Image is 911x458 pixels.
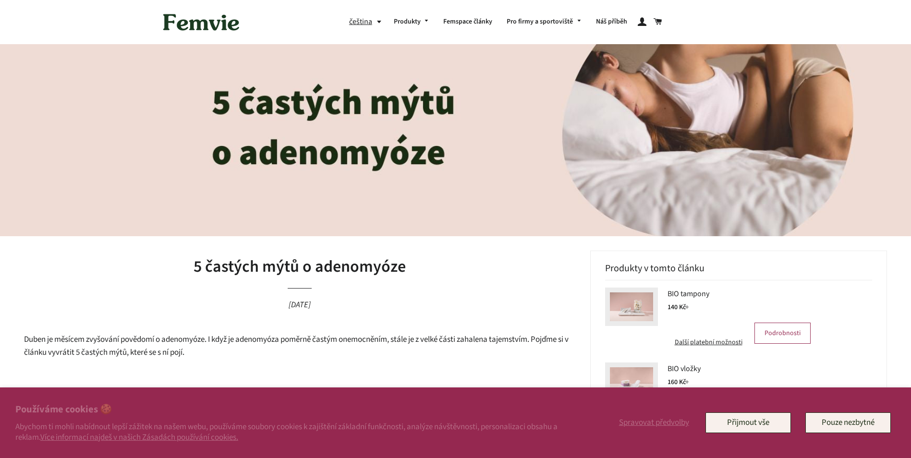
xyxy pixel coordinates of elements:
span: Spravovat předvolby [619,417,689,428]
p: Abychom ti mohli nabídnout lepší zážitek na našem webu, používáme soubory cookies k zajištění zák... [15,422,573,443]
a: Podrobnosti [754,323,811,344]
a: Více informací najdeš v našich Zásadách používání cookies. [40,432,238,443]
span: BIO vložky [668,362,701,375]
a: BIO tampony 140 Kč [668,288,811,313]
button: Spravovat předvolby [617,412,691,433]
span: 140 Kč [668,302,689,312]
button: Pouze nezbytné [805,412,891,433]
a: Náš příběh [589,10,634,35]
a: Další platební možnosti [668,337,750,348]
span: 160 Kč [668,377,689,387]
h3: Produkty v tomto článku [605,263,872,280]
span: Duben je měsícem zvyšování povědomí o adenomyóze. I když je adenomyóza poměrně častým onemocněním... [24,334,569,358]
h2: Používáme cookies 🍪 [15,403,573,417]
h1: 5 častých mýtů o adenomyóze [24,255,576,278]
a: Femspace články [436,10,499,35]
a: Produkty [387,10,437,35]
a: Pro firmy a sportoviště [499,10,589,35]
span: BIO tampony [668,288,709,300]
img: Femvie [158,7,244,37]
button: Přijmout vše [705,412,791,433]
button: čeština [349,15,387,28]
time: [DATE] [289,299,311,311]
a: BIO vložky 160 Kč [668,362,811,388]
